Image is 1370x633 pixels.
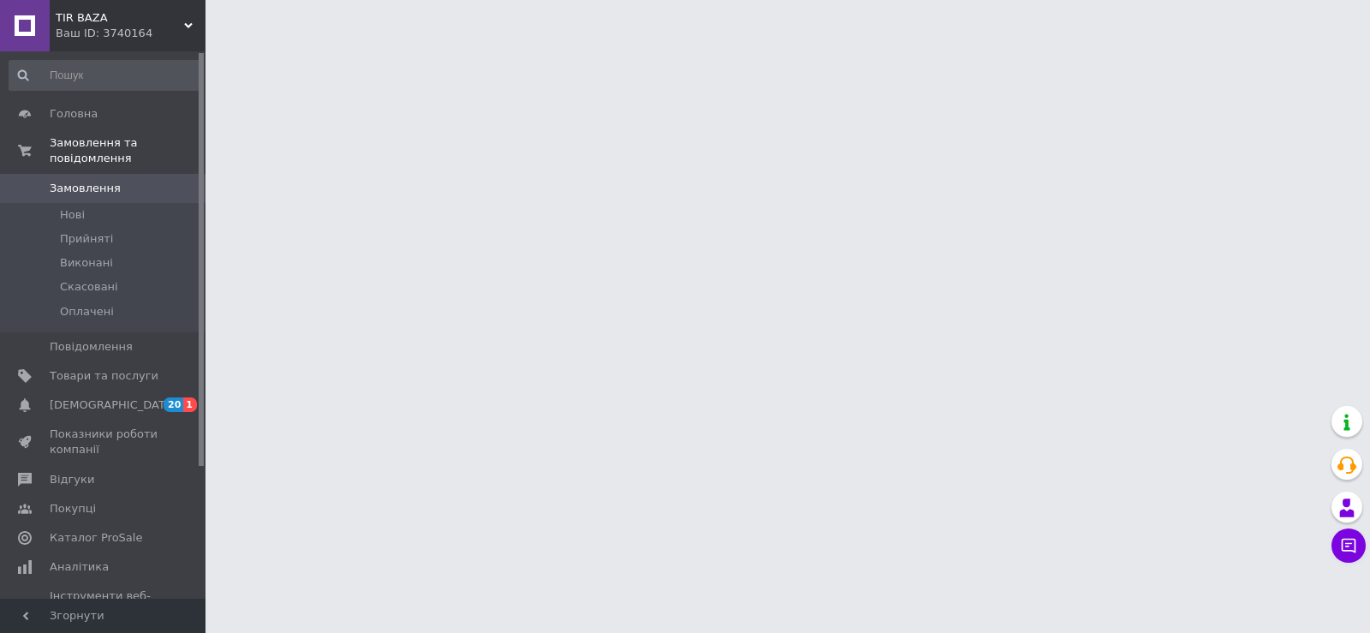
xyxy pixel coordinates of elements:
span: Замовлення та повідомлення [50,135,205,166]
span: Виконані [60,255,113,271]
span: Нові [60,207,85,223]
button: Чат з покупцем [1331,528,1366,563]
span: Замовлення [50,181,121,196]
span: Показники роботи компанії [50,427,158,457]
span: Повідомлення [50,339,133,355]
span: [DEMOGRAPHIC_DATA] [50,397,176,413]
span: Прийняті [60,231,113,247]
span: 20 [164,397,183,412]
span: Аналітика [50,559,109,575]
span: Оплачені [60,304,114,319]
span: 1 [183,397,197,412]
input: Пошук [9,60,202,91]
span: Головна [50,106,98,122]
span: Покупці [50,501,96,517]
span: TIR BAZA [56,10,184,26]
span: Каталог ProSale [50,530,142,546]
div: Ваш ID: 3740164 [56,26,205,41]
span: Відгуки [50,472,94,487]
span: Скасовані [60,279,118,295]
span: Інструменти веб-майстра та SEO [50,588,158,619]
span: Товари та послуги [50,368,158,384]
